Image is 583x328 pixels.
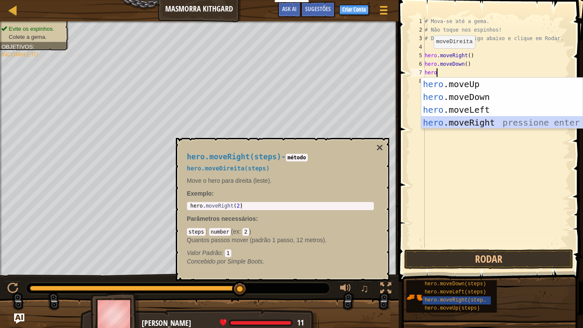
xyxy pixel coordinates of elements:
span: Concebido por [187,258,227,265]
span: : [239,228,242,235]
span: Exemplo [187,190,212,197]
p: Quantos passos mover (padrão 1 passo, 12 metros). [187,236,374,244]
span: ex [233,228,239,235]
span: : [206,228,209,235]
code: number [209,228,231,236]
span: hero.moveRight(steps) [187,152,281,161]
span: Parâmetros necessários [187,215,256,222]
code: steps [187,228,206,236]
em: Simple Boots. [187,258,264,265]
span: : [222,249,225,256]
strong: : [187,190,214,197]
span: hero.moveDireita(steps) [187,165,270,172]
span: Valor Padrão [187,249,222,256]
span: : [256,215,258,222]
code: 1 [225,249,231,257]
h4: - [187,153,374,161]
button: × [376,142,383,154]
div: ( ) [187,227,374,257]
code: 2 [242,228,249,236]
code: método [286,154,308,161]
p: Move o hero para direita (leste). [187,176,374,185]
